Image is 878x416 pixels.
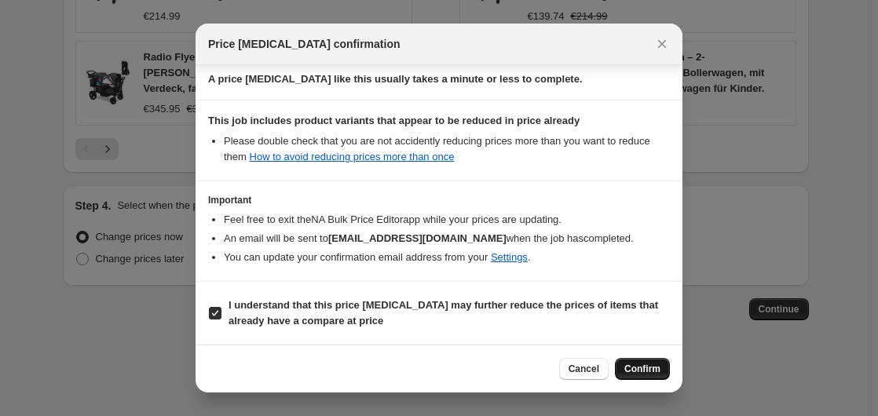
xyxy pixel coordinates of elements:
[224,250,670,265] li: You can update your confirmation email address from your .
[250,151,455,162] a: How to avoid reducing prices more than once
[224,133,670,165] li: Please double check that you are not accidently reducing prices more than you want to reduce them
[208,194,670,206] h3: Important
[208,115,580,126] b: This job includes product variants that appear to be reduced in price already
[208,36,401,52] span: Price [MEDICAL_DATA] confirmation
[208,73,583,85] b: A price [MEDICAL_DATA] like this usually takes a minute or less to complete.
[224,212,670,228] li: Feel free to exit the NA Bulk Price Editor app while your prices are updating.
[624,363,660,375] span: Confirm
[224,231,670,246] li: An email will be sent to when the job has completed .
[569,363,599,375] span: Cancel
[559,358,609,380] button: Cancel
[615,358,670,380] button: Confirm
[651,33,673,55] button: Close
[328,232,507,244] b: [EMAIL_ADDRESS][DOMAIN_NAME]
[229,299,658,327] b: I understand that this price [MEDICAL_DATA] may further reduce the prices of items that already h...
[491,251,528,263] a: Settings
